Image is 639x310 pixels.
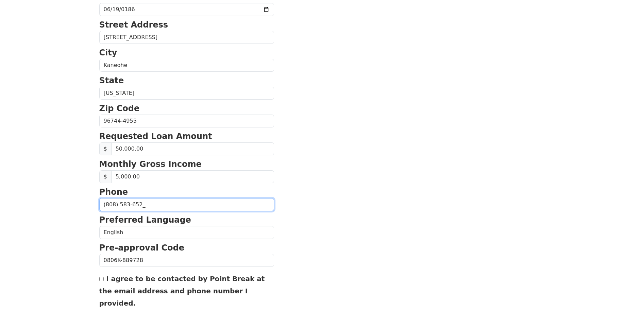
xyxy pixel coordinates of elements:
[99,243,185,253] strong: Pre-approval Code
[99,31,274,44] input: Street Address
[99,215,191,225] strong: Preferred Language
[99,158,274,170] p: Monthly Gross Income
[99,104,140,113] strong: Zip Code
[111,142,274,155] input: Requested Loan Amount
[99,198,274,211] input: Phone
[99,132,212,141] strong: Requested Loan Amount
[99,275,265,307] label: I agree to be contacted by Point Break at the email address and phone number I provided.
[99,254,274,267] input: Pre-approval Code
[111,170,274,183] input: Monthly Gross Income
[99,142,112,155] span: $
[99,76,124,85] strong: State
[99,187,128,197] strong: Phone
[99,59,274,72] input: City
[99,48,117,57] strong: City
[99,115,274,127] input: Zip Code
[99,170,112,183] span: $
[99,20,168,30] strong: Street Address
